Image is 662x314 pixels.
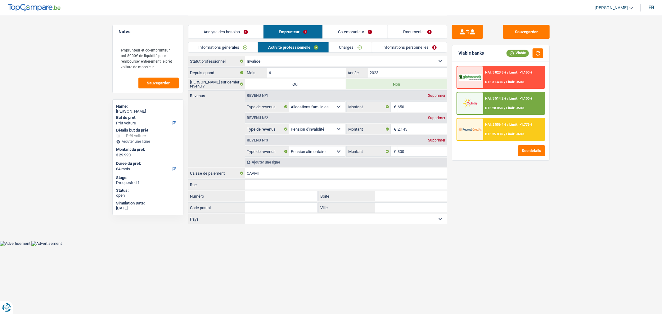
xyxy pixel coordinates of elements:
[116,104,179,109] div: Name:
[188,91,245,98] label: Revenus
[116,201,179,206] div: Simulation Date:
[426,116,447,120] div: Supprimer
[507,50,529,56] div: Viable
[509,123,532,127] span: Limit: >1.776 €
[188,42,258,52] a: Informations générales
[485,106,503,110] span: DTI: 28.06%
[245,116,270,120] div: Revenu nº2
[267,68,346,78] input: MM
[116,115,178,120] label: But du prêt:
[116,128,179,133] div: Détails but du prêt
[188,214,245,224] label: Pays
[188,180,245,190] label: Rue
[426,94,447,97] div: Supprimer
[116,139,179,144] div: Ajouter une ligne
[506,80,524,84] span: Limit: <50%
[485,96,506,101] span: NAI: 3 514,2 €
[459,123,482,135] img: Record Credits
[116,147,178,152] label: Montant du prêt:
[504,80,505,84] span: /
[391,146,398,156] span: €
[503,25,550,39] button: Sauvegarder
[319,191,375,201] label: Boite
[188,191,245,201] label: Numéro
[346,68,368,78] label: Année
[509,70,532,74] span: Limit: >1.150 €
[138,78,179,88] button: Sauvegarder
[188,56,245,66] label: Statut professionnel
[245,158,447,167] div: Ajouter une ligne
[506,106,524,110] span: Limit: <50%
[245,79,346,89] label: Oui
[147,81,170,85] span: Sauvegarder
[459,74,482,81] img: AlphaCredit
[507,123,508,127] span: /
[368,68,447,78] input: AAAA
[116,206,179,211] div: [DATE]
[188,68,245,78] label: Depuis quand
[391,124,398,134] span: €
[116,161,178,166] label: Durée du prêt:
[188,203,245,213] label: Code postal
[116,188,179,193] div: Status:
[590,3,633,13] a: [PERSON_NAME]
[426,138,447,142] div: Supprimer
[188,168,245,178] label: Caisse de paiement
[347,102,391,112] label: Montant
[245,68,267,78] label: Mois
[507,96,508,101] span: /
[323,25,387,38] a: Co-emprunteur
[595,5,628,11] span: [PERSON_NAME]
[319,203,375,213] label: Ville
[31,241,62,246] img: Advertisement
[507,70,508,74] span: /
[116,175,179,180] div: Stage:
[116,180,179,185] div: Drequested 1
[485,70,506,74] span: NAI: 3 023,8 €
[263,25,322,38] a: Emprunteur
[504,132,505,136] span: /
[119,29,177,34] h5: Notes
[485,132,503,136] span: DTI: 35.03%
[391,102,398,112] span: €
[388,25,447,38] a: Documents
[116,153,119,158] span: €
[329,42,372,52] a: Charges
[459,97,482,109] img: Cofidis
[245,146,289,156] label: Type de revenus
[116,193,179,198] div: open
[188,79,245,89] label: [PERSON_NAME] sur dernier revenu ?
[116,109,179,114] div: [PERSON_NAME]
[509,96,532,101] span: Limit: >1.100 €
[245,138,270,142] div: Revenu nº3
[458,51,484,56] div: Viable banks
[485,123,506,127] span: NAI: 2 556,4 €
[258,42,329,52] a: Activité professionnelle
[347,124,391,134] label: Montant
[8,4,61,11] img: TopCompare Logo
[245,94,270,97] div: Revenu nº1
[504,106,505,110] span: /
[188,25,263,38] a: Analyse des besoins
[506,132,524,136] span: Limit: <60%
[485,80,503,84] span: DTI: 31.43%
[518,145,545,156] button: See details
[372,42,447,52] a: Informations personnelles
[346,79,447,89] label: Non
[245,102,289,112] label: Type de revenus
[347,146,391,156] label: Montant
[245,124,289,134] label: Type de revenus
[648,5,654,11] div: fr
